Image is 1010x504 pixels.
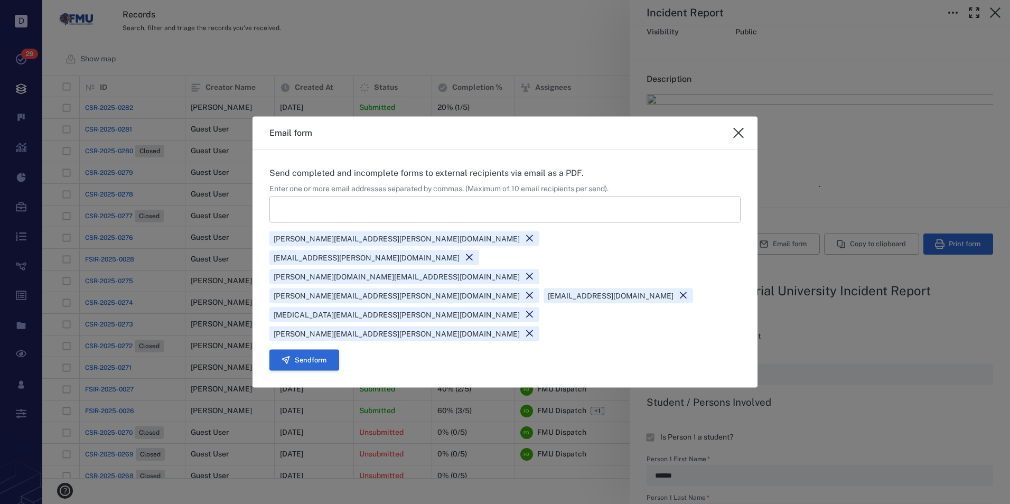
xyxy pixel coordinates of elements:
div: [EMAIL_ADDRESS][PERSON_NAME][DOMAIN_NAME] [269,250,479,265]
div: [EMAIL_ADDRESS][DOMAIN_NAME] [544,288,693,303]
div: [PERSON_NAME][EMAIL_ADDRESS][PERSON_NAME][DOMAIN_NAME] [269,326,539,341]
body: Rich Text Area. Press ALT-0 for help. [8,8,337,18]
div: [PERSON_NAME][EMAIL_ADDRESS][PERSON_NAME][DOMAIN_NAME] [269,288,539,303]
h3: Email form [269,127,312,139]
div: [PERSON_NAME][EMAIL_ADDRESS][PERSON_NAME][DOMAIN_NAME] [269,231,539,246]
p: Send completed and incomplete forms to external recipients via email as a PDF. [269,167,741,180]
div: [MEDICAL_DATA][EMAIL_ADDRESS][PERSON_NAME][DOMAIN_NAME] [269,307,539,322]
button: close [728,123,749,144]
div: [PERSON_NAME][DOMAIN_NAME][EMAIL_ADDRESS][DOMAIN_NAME] [269,269,539,284]
span: Help [24,7,45,17]
button: Sendform [269,349,339,370]
div: Enter one or more email addresses separated by commas. (Maximum of 10 email recipients per send). [269,184,741,194]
